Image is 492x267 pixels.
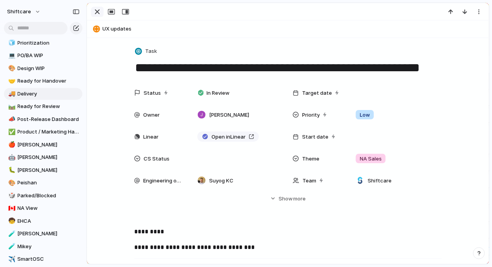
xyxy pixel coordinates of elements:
a: 🍎[PERSON_NAME] [4,139,82,151]
span: NA Sales [360,155,382,163]
button: Showmore [134,191,442,206]
span: Low [360,111,370,119]
div: 📣 [8,115,14,124]
div: 🛤️ [8,102,14,111]
button: 🎨 [7,65,15,72]
button: ✅ [7,128,15,136]
span: Task [145,47,157,55]
button: 🤖 [7,153,15,161]
div: 🍎 [8,140,14,149]
span: UX updates [102,25,485,33]
a: 🧪Mikey [4,241,82,253]
span: CS Status [144,155,169,163]
span: In Review [207,89,230,97]
a: 📣Post-Release Dashboard [4,114,82,125]
span: [PERSON_NAME] [18,230,80,238]
span: [PERSON_NAME] [209,111,249,119]
div: 🎨 [8,64,14,73]
span: NA View [18,204,80,212]
a: 🐛[PERSON_NAME] [4,164,82,176]
button: 🎨 [7,179,15,187]
a: 🤝Ready for Handover [4,75,82,87]
a: 💻PO/BA WIP [4,50,82,61]
span: Target date [302,89,332,97]
a: ✈️SmartOSC [4,253,82,265]
button: shiftcare [4,5,45,18]
a: 🎲Parked/Blocked [4,190,82,202]
a: 🧒EHCA [4,215,82,227]
a: Open inLinear [197,132,259,142]
span: [PERSON_NAME] [18,166,80,174]
span: Shiftcare [368,177,392,185]
a: ✅Product / Marketing Handover [4,126,82,138]
span: [PERSON_NAME] [18,153,80,161]
div: 🧪 [8,229,14,238]
span: Team [302,177,316,185]
span: Engineering owner [143,177,184,185]
button: 🐛 [7,166,15,174]
div: ✅ [8,128,14,137]
div: 🎲 [8,191,14,200]
a: 🎨Design WIP [4,63,82,74]
button: ✈️ [7,255,15,263]
button: UX updates [91,23,485,35]
span: EHCA [18,217,80,225]
span: Suyog KC [209,177,233,185]
button: 🍎 [7,141,15,149]
button: 🎲 [7,192,15,200]
div: 🧪[PERSON_NAME] [4,228,82,240]
div: 🚚 [8,89,14,98]
span: Show [279,195,293,203]
span: Theme [302,155,319,163]
div: 🧊Prioritization [4,37,82,49]
span: Owner [143,111,160,119]
button: 🛤️ [7,103,15,110]
button: 🇨🇦 [7,204,15,212]
button: 🧒 [7,217,15,225]
span: more [293,195,306,203]
span: SmartOSC [18,255,80,263]
button: 🧊 [7,39,15,47]
span: [PERSON_NAME] [18,141,80,149]
span: PO/BA WIP [18,52,80,60]
span: Start date [302,133,328,141]
span: Post-Release Dashboard [18,115,80,123]
div: 🎨 [8,179,14,188]
span: Parked/Blocked [18,192,80,200]
span: Delivery [18,90,80,98]
div: 💻 [8,51,14,60]
div: 🐛 [8,166,14,175]
a: 🤖[PERSON_NAME] [4,152,82,163]
span: shiftcare [7,8,31,16]
a: 🇨🇦NA View [4,202,82,214]
div: 🇨🇦 [8,204,14,213]
div: 🧊 [8,38,14,47]
a: 🚚Delivery [4,88,82,100]
span: Linear [143,133,159,141]
span: Priority [302,111,320,119]
button: 🚚 [7,90,15,98]
button: 📣 [7,115,15,123]
span: Prioritization [18,39,80,47]
div: 🤖 [8,153,14,162]
div: 🧪 [8,242,14,251]
a: 🎨Peishan [4,177,82,189]
a: 🛤️Ready for Review [4,101,82,112]
span: Product / Marketing Handover [18,128,80,136]
button: 🤝 [7,77,15,85]
span: Ready for Handover [18,77,80,85]
div: 🧒 [8,216,14,226]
